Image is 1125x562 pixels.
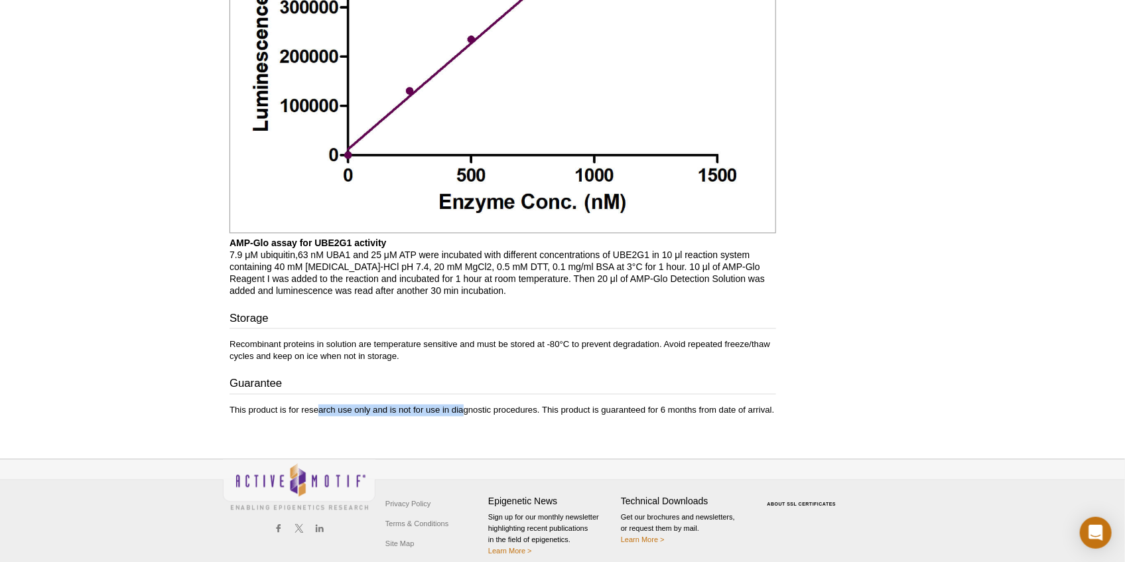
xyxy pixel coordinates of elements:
[754,483,853,512] table: Click to Verify - This site chose Symantec SSL for secure e-commerce and confidential communicati...
[382,514,452,534] a: Terms & Conditions
[230,339,776,363] p: Recombinant proteins in solution are temperature sensitive and must be stored at -80°C to prevent...
[230,238,387,249] b: AMP-Glo assay for UBE2G1 activity
[488,496,614,508] h4: Epigenetic News
[621,536,665,544] a: Learn More >
[1080,517,1112,549] div: Open Intercom Messenger
[621,496,747,508] h4: Technical Downloads
[382,534,417,554] a: Site Map
[230,405,776,417] p: This product is for research use only and is not for use in diagnostic procedures. This product i...
[488,512,614,557] p: Sign up for our monthly newsletter highlighting recent publications in the field of epigenetics.
[382,494,434,514] a: Privacy Policy
[230,311,776,330] h3: Storage
[488,547,532,555] a: Learn More >
[767,502,836,507] a: ABOUT SSL CERTIFICATES
[230,238,776,297] p: 7.9 μM ubiquitin,63 nM UBA1 and 25 μM ATP were incubated with different concentrations of UBE2G1 ...
[223,460,375,514] img: Active Motif,
[230,376,776,395] h3: Guarantee
[621,512,747,546] p: Get our brochures and newsletters, or request them by mail.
